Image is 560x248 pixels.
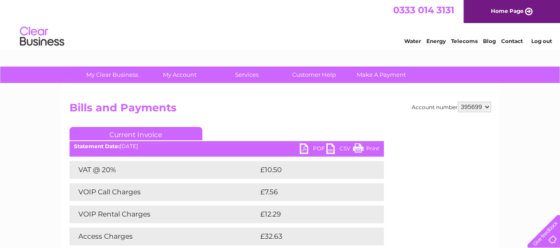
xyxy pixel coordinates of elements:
a: Current Invoice [70,127,202,140]
div: Clear Business is a trading name of Verastar Limited (registered in [GEOGRAPHIC_DATA] No. 3667643... [71,5,490,43]
div: Account number [412,102,491,112]
td: £32.63 [258,228,366,245]
a: Contact [501,38,523,44]
td: VOIP Call Charges [70,183,258,201]
a: Print [353,143,379,156]
td: £12.29 [258,205,365,223]
a: Telecoms [451,38,478,44]
td: £7.56 [258,183,363,201]
td: VAT @ 20% [70,161,258,179]
h2: Bills and Payments [70,102,491,118]
b: Statement Date: [74,143,120,150]
a: PDF [300,143,326,156]
a: My Clear Business [76,67,149,83]
a: Log out [531,38,552,44]
a: Water [404,38,421,44]
a: Energy [426,38,446,44]
a: Blog [483,38,496,44]
a: Services [210,67,283,83]
td: Access Charges [70,228,258,245]
img: logo.png [19,23,65,50]
td: £10.50 [258,161,365,179]
td: VOIP Rental Charges [70,205,258,223]
a: Make A Payment [345,67,418,83]
div: [DATE] [70,143,384,150]
a: CSV [326,143,353,156]
a: 0333 014 3131 [393,4,454,16]
a: My Account [143,67,216,83]
a: Customer Help [278,67,351,83]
